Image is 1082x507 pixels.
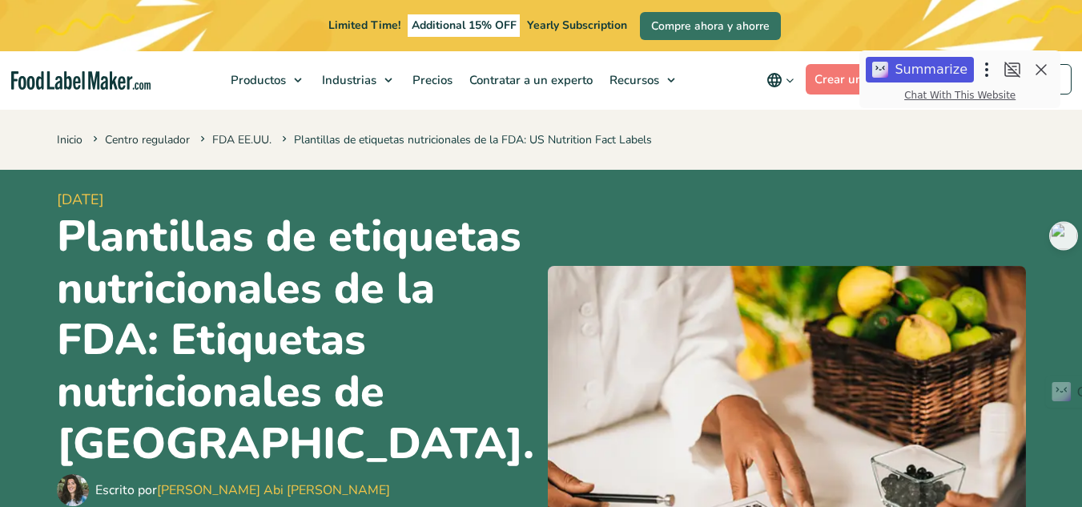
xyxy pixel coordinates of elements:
[223,51,310,109] a: Productos
[105,132,190,147] a: Centro regulador
[212,132,272,147] a: FDA EE.UU.
[57,211,535,470] h1: Plantillas de etiquetas nutricionales de la FDA: Etiquetas nutricionales de [GEOGRAPHIC_DATA].
[465,72,594,88] span: Contratar a un experto
[328,18,400,33] span: Limited Time!
[226,72,288,88] span: Productos
[317,72,378,88] span: Industrias
[601,51,683,109] a: Recursos
[314,51,400,109] a: Industrias
[57,132,82,147] a: Inicio
[57,474,89,506] img: Maria Abi Hanna - Etiquetadora de alimentos
[408,14,521,37] span: Additional 15% OFF
[527,18,627,33] span: Yearly Subscription
[157,481,390,499] a: [PERSON_NAME] Abi [PERSON_NAME]
[806,64,973,95] a: Crear una etiqueta gratuita
[605,72,661,88] span: Recursos
[461,51,597,109] a: Contratar a un experto
[404,51,457,109] a: Precios
[95,481,390,500] div: Escrito por
[279,132,652,147] span: Plantillas de etiquetas nutricionales de la FDA: US Nutrition Fact Labels
[640,12,781,40] a: Compre ahora y ahorre
[57,189,535,211] span: [DATE]
[408,72,454,88] span: Precios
